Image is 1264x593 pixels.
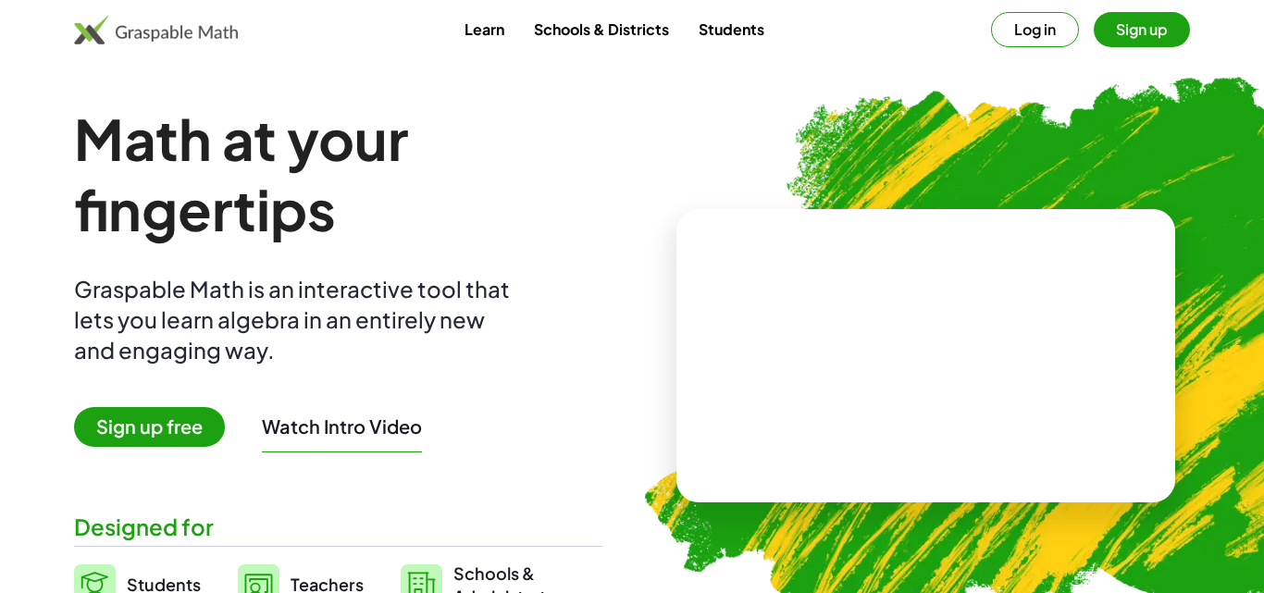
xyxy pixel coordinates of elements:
[74,512,602,542] div: Designed for
[74,407,225,447] span: Sign up free
[450,12,519,46] a: Learn
[74,104,602,244] h1: Math at your fingertips
[519,12,684,46] a: Schools & Districts
[787,287,1065,426] video: What is this? This is dynamic math notation. Dynamic math notation plays a central role in how Gr...
[684,12,779,46] a: Students
[74,274,518,365] div: Graspable Math is an interactive tool that lets you learn algebra in an entirely new and engaging...
[262,414,422,439] button: Watch Intro Video
[1094,12,1190,47] button: Sign up
[991,12,1079,47] button: Log in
